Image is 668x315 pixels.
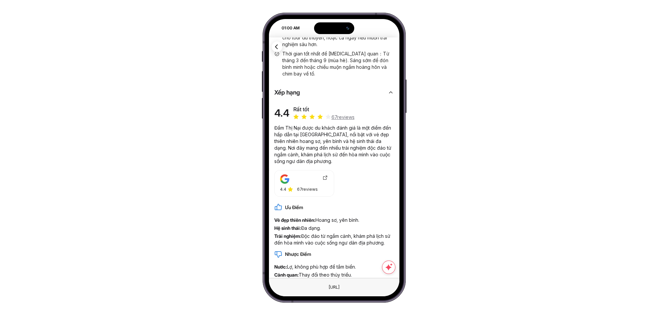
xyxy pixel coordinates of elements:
[274,233,301,239] strong: Trải nghiệm:
[293,114,299,120] span: star
[274,225,301,231] strong: Hệ sinh thái:
[274,125,394,165] p: Đầm Thị Nại được du khách đánh giá là một điểm đến hấp dẫn tại [GEOGRAPHIC_DATA], nổi bật với vẻ ...
[280,174,289,184] img: google
[317,114,323,120] span: star
[293,105,355,113] div: Rất tốt
[274,203,394,211] div: Ưu điểm
[274,264,287,270] strong: Nước:
[274,264,394,270] p: Lợ, không phù hợp để tắm biển.
[270,25,303,31] div: 01:00 AM
[274,217,394,223] p: Hoang sơ, yên bình.
[297,186,318,192] div: 67 reviews
[301,114,307,120] span: star
[280,186,286,192] span: 4.4
[274,107,289,119] span: 4.4
[331,114,355,121] span: 67 reviews
[282,50,394,77] span: Thời gian tốt nhất để [MEDICAL_DATA] quan：Từ tháng 3 đến tháng 9 (mùa hè). Sáng sớm để đón bình m...
[274,250,394,258] div: Nhược điểm
[274,217,315,223] strong: Vẻ đẹp thiên nhiên:
[325,114,331,120] span: star
[309,114,315,120] span: star
[274,233,394,246] p: Độc đáo từ ngắm cảnh, khám phá lịch sử đến hòa mình vào cuộc sống ngư dân địa phương.
[274,272,299,278] strong: Cảnh quan:
[323,283,345,292] div: Đây là một phần tử giả. Để thay đổi URL, chỉ cần sử dụng trường văn bản Trình duyệt ở phía trên.
[274,272,394,278] p: Thay đổi theo thủy triều.
[274,88,384,97] span: Xếp hạng
[274,83,394,97] div: Xếp hạng
[274,225,394,231] p: Đa dạng.
[282,28,394,48] span: Thời gian [MEDICAL_DATA] quan: Khoảng 2-4 giờ cho tour du thuyền, hoặc cả ngày nếu muốn trải nghi...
